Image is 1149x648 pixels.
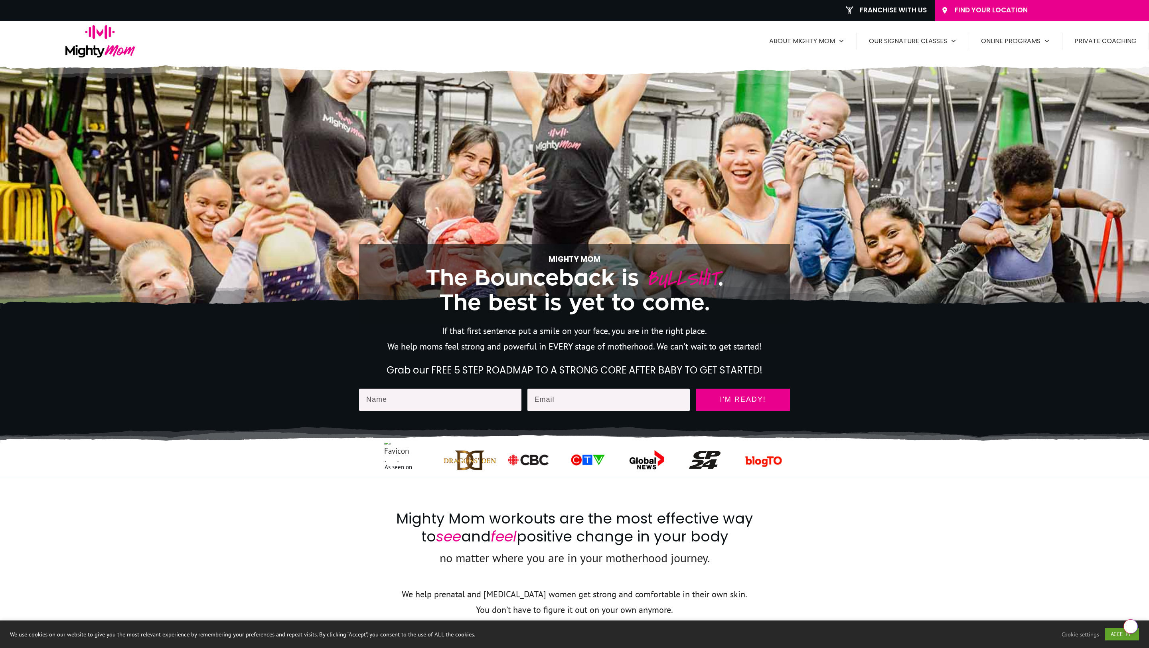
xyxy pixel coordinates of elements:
span: The Bounceback is [426,267,639,289]
span: see [436,526,461,547]
span: Find Your Location [955,6,1143,15]
div: We use cookies on our website to give you the most relevant experience by remembering your prefer... [10,631,800,638]
span: I'm ready! [703,396,783,404]
input: Name [359,389,521,411]
img: logo-mighty-mom-full [65,25,135,57]
img: blogto-kp2 [743,441,784,482]
p: We help prenatal and [MEDICAL_DATA] women get strong and comfortable in their own skin. You don’t... [184,587,965,627]
input: Email [527,389,690,411]
span: feel [491,526,517,547]
span: BULLSHIT [646,264,718,294]
img: mighty-mom-postpartum-fitness-jess-sennet-cbc [506,452,551,467]
span: We help moms feel strong and powerful in EVERY stage of motherhood. We can't wait to get started! [387,341,762,352]
span: If that first sentence put a smile on your face, you are in the right place. [442,325,707,336]
h1: . [383,267,766,315]
p: no matter where you are in your motherhood journey. [389,547,760,578]
img: CP24 Logo [689,451,721,469]
a: ACCEPT [1105,628,1139,640]
h2: Mighty Mom workouts are the most effective way to and positive change in your body [389,510,760,547]
span: Our Signature Classes [869,35,947,47]
img: global-news-logo-mighty-mom-toronto-interview [620,449,672,470]
img: dragonsden [443,446,496,473]
a: Online Programs [981,35,1050,47]
p: Mighty Mom [383,253,766,266]
span: About Mighty Mom [769,35,835,47]
a: Cookie settings [1062,631,1099,638]
span: The best is yet to come. [439,292,710,314]
span: Online Programs [981,35,1040,47]
h2: Grab our FREE 5 STEP ROADMAP TO A STRONG CORE AFTER BABY TO GET STARTED! [359,364,790,376]
span: Franchise With Us [860,6,927,15]
a: I'm ready! [696,389,790,411]
a: Private Coaching [1074,35,1137,47]
p: As seen on [359,462,437,472]
a: About Mighty Mom [769,35,845,47]
img: ctv-logo-mighty-mom-news [565,452,610,467]
a: Our Signature Classes [869,35,957,47]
